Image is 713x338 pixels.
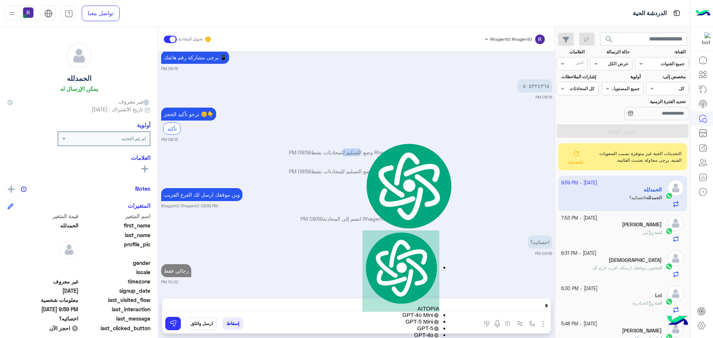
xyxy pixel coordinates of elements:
img: send attachment [539,319,548,328]
span: تحديث [568,158,583,164]
img: tab [672,9,681,18]
div: GPT-4o Mini [362,312,439,318]
img: Trigger scenario [517,321,523,326]
small: Rhagent0 Rhagent0 09:59 PM [161,203,218,209]
h6: يمكن الإرسال له [60,85,98,92]
label: أولوية [602,73,641,80]
img: WhatsApp [665,227,673,235]
span: last_visited_flow [80,296,151,304]
img: tab [65,9,73,18]
img: create order [505,321,511,326]
p: 8/10/2025, 10:02 PM [161,264,191,277]
img: profile [7,9,17,18]
span: search [605,35,613,44]
label: حالة الرسالة [591,49,629,55]
label: تحديد الفترة الزمنية [602,98,686,105]
img: gpt-black.svg [433,326,439,332]
a: تواصل معنا [82,6,120,21]
div: اختر [576,59,585,68]
small: [DATE] - 6:30 PM [561,285,598,292]
span: last_clicked_button [80,324,151,332]
span: signup_date [80,287,151,295]
span: التحديثات الحية غير متوفرة بسبب الصعوبات الفنية. يرجى محاولة تحديث القائمة. [589,150,681,164]
span: profile_pic [80,240,151,257]
button: تحديث [564,146,589,168]
span: last_interaction [80,305,151,313]
img: gpt-black.svg [433,319,439,325]
small: 10:02 PM [161,279,178,285]
p: 8/10/2025, 9:59 PM [161,188,242,201]
h6: المتغيرات [128,202,150,209]
img: defaultAdmin.png [667,215,684,232]
label: القناة: [636,49,686,55]
span: تاريخ الأشتراك : [DATE] [92,105,143,113]
span: last_message [80,315,151,322]
img: notes [21,186,27,192]
h5: Lol [655,292,662,299]
img: add [8,186,14,193]
h6: Notes [135,185,150,192]
p: 8/10/2025, 8:15 PM [161,108,216,121]
span: null [7,268,78,276]
small: [DATE] - 7:53 PM [561,215,597,222]
small: 08:15 PM [161,137,178,142]
img: WhatsApp [665,298,673,305]
span: 09:59 PM [289,149,311,155]
span: الجنادرية [632,300,654,306]
p: 8/10/2025, 8:15 PM [161,51,229,64]
img: defaultAdmin.png [60,240,78,259]
small: [DATE] - 6:31 PM [561,250,596,257]
label: إشارات الملاحظات [557,73,596,80]
img: userImage [23,7,33,18]
label: مخصص إلى: [647,73,686,80]
b: : [654,300,662,306]
button: تطبيق الفلاتر [557,124,688,138]
h5: الحمدلله [67,74,91,83]
div: GPT-5 Mini [362,318,439,325]
span: قيمة المتغير [7,212,78,220]
span: انت [655,300,662,306]
span: timezone [80,278,151,285]
img: logo.svg [362,141,454,230]
button: إسقاط [222,317,243,330]
button: create order [502,317,514,329]
img: send voice note [493,319,502,328]
p: الدردشة الحية [633,9,667,19]
b: لم يتم التحديد [121,136,146,141]
h5: خال أحمد [622,221,662,228]
span: الحمدلله [7,221,78,229]
b: : [654,230,662,235]
span: first_name [80,221,151,229]
img: gpt-black.svg [433,312,439,318]
img: defaultAdmin.png [66,43,92,68]
img: send message [169,320,177,327]
button: select flow [526,317,538,329]
button: Trigger scenario [514,317,526,329]
span: انت [655,265,662,270]
span: Rhagent0 Rhagent0 [490,36,532,42]
img: hulul-logo.png [665,308,691,334]
p: Rhagent0 Rhagent0 وضع التسليم للمحادثات نشط [161,167,552,175]
span: locale [80,268,151,276]
h6: العلامات [7,154,150,161]
img: select flow [529,321,535,326]
span: وين موقعك ارسلك اقرب فرع لك [592,265,654,270]
span: null [7,259,78,267]
span: gender [80,259,151,267]
small: 09:59 PM [535,250,552,256]
button: ارسل واغلق [186,317,217,330]
span: last_name [80,231,151,239]
span: 09:59 PM [289,168,311,174]
span: 2025-10-08T17:14:07.711Z [7,287,78,295]
span: 09:59 PM [300,216,323,222]
p: 8/10/2025, 8:15 PM [517,79,552,92]
small: [DATE] - 5:48 PM [561,321,597,328]
img: defaultAdmin.png [667,285,684,302]
img: logo.svg [362,230,439,305]
div: AITOPIA [362,230,439,312]
img: make a call [484,321,490,327]
small: 08:15 PM [535,94,552,100]
h5: سبحان الله [609,257,662,263]
h5: saim Asghar [622,328,662,334]
h6: أولوية [137,122,150,128]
